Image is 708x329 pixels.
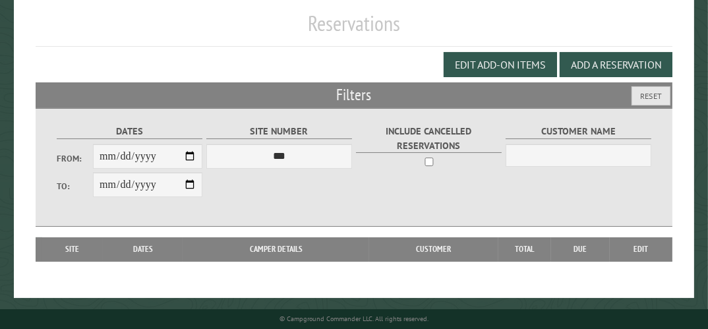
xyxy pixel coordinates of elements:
[36,82,673,107] h2: Filters
[632,86,670,105] button: Reset
[183,237,369,261] th: Camper Details
[57,152,93,165] label: From:
[498,237,551,261] th: Total
[551,237,610,261] th: Due
[103,237,183,261] th: Dates
[206,124,352,139] label: Site Number
[42,237,103,261] th: Site
[560,52,672,77] button: Add a Reservation
[280,314,428,323] small: © Campground Commander LLC. All rights reserved.
[57,124,202,139] label: Dates
[610,237,673,261] th: Edit
[57,180,93,193] label: To:
[506,124,651,139] label: Customer Name
[369,237,498,261] th: Customer
[36,11,673,47] h1: Reservations
[356,124,502,153] label: Include Cancelled Reservations
[444,52,557,77] button: Edit Add-on Items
